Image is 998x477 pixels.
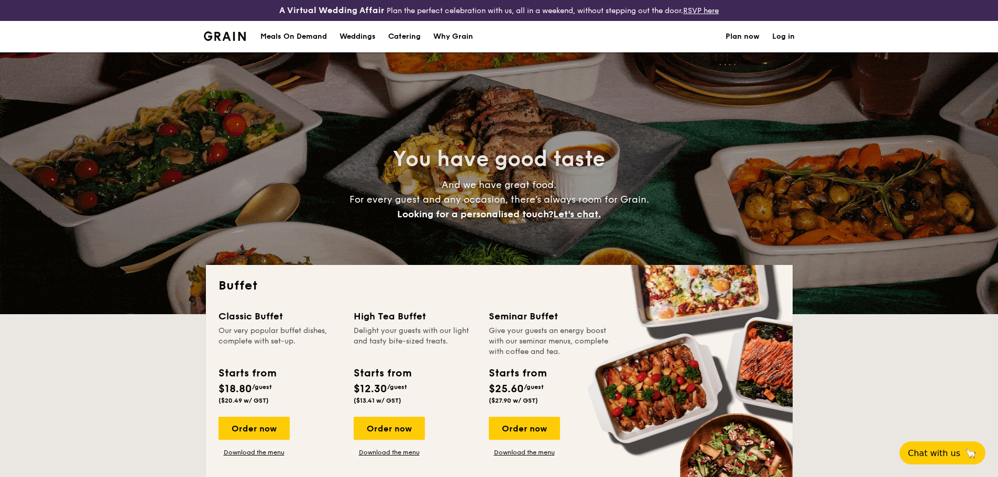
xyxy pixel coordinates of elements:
[218,278,780,294] h2: Buffet
[354,417,425,440] div: Order now
[252,383,272,391] span: /guest
[339,21,376,52] div: Weddings
[354,309,476,324] div: High Tea Buffet
[349,179,649,220] span: And we have great food. For every guest and any occasion, there’s always room for Grain.
[218,397,269,404] span: ($20.49 w/ GST)
[218,383,252,395] span: $18.80
[354,397,401,404] span: ($13.41 w/ GST)
[354,448,425,457] a: Download the menu
[397,208,553,220] span: Looking for a personalised touch?
[354,326,476,357] div: Delight your guests with our light and tasty bite-sized treats.
[218,326,341,357] div: Our very popular buffet dishes, complete with set-up.
[354,365,411,381] div: Starts from
[393,147,605,172] span: You have good taste
[279,4,385,17] h4: A Virtual Wedding Affair
[524,383,544,391] span: /guest
[198,4,801,17] div: Plan the perfect celebration with us, all in a weekend, without stepping out the door.
[218,417,290,440] div: Order now
[489,383,524,395] span: $25.60
[427,21,479,52] a: Why Grain
[489,397,538,404] span: ($27.90 w/ GST)
[254,21,333,52] a: Meals On Demand
[260,21,327,52] div: Meals On Demand
[726,21,760,52] a: Plan now
[489,365,546,381] div: Starts from
[964,447,977,459] span: 🦙
[204,31,246,41] a: Logotype
[387,383,407,391] span: /guest
[772,21,795,52] a: Log in
[218,448,290,457] a: Download the menu
[218,365,276,381] div: Starts from
[683,6,719,15] a: RSVP here
[354,383,387,395] span: $12.30
[489,326,611,357] div: Give your guests an energy boost with our seminar menus, complete with coffee and tea.
[218,309,341,324] div: Classic Buffet
[433,21,473,52] div: Why Grain
[382,21,427,52] a: Catering
[489,309,611,324] div: Seminar Buffet
[204,31,246,41] img: Grain
[908,448,960,458] span: Chat with us
[553,208,601,220] span: Let's chat.
[900,441,985,464] button: Chat with us🦙
[333,21,382,52] a: Weddings
[489,417,560,440] div: Order now
[388,21,421,52] h1: Catering
[489,448,560,457] a: Download the menu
